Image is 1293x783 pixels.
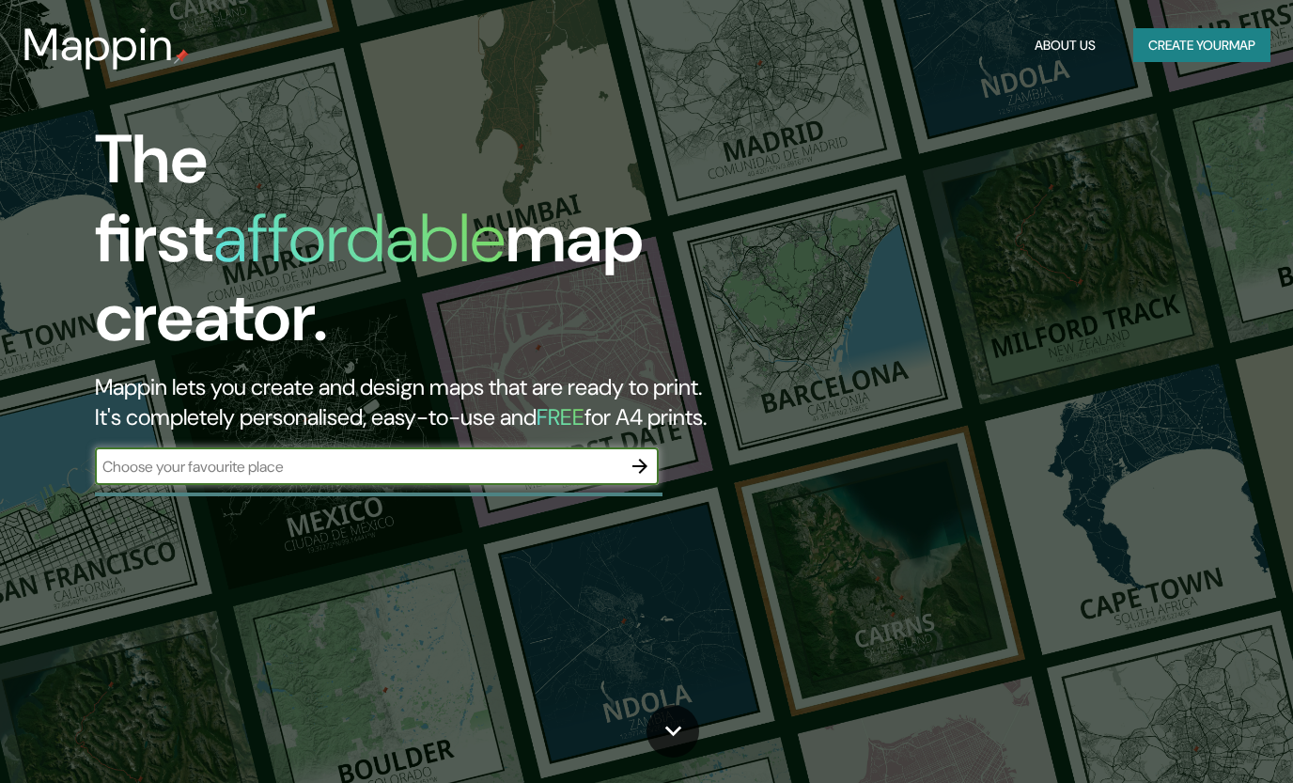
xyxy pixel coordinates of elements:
[1027,28,1103,63] button: About Us
[174,49,189,64] img: mappin-pin
[95,120,741,372] h1: The first map creator.
[23,19,174,71] h3: Mappin
[95,456,621,478] input: Choose your favourite place
[1133,28,1270,63] button: Create yourmap
[537,402,584,431] h5: FREE
[95,372,741,432] h2: Mappin lets you create and design maps that are ready to print. It's completely personalised, eas...
[213,195,506,282] h1: affordable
